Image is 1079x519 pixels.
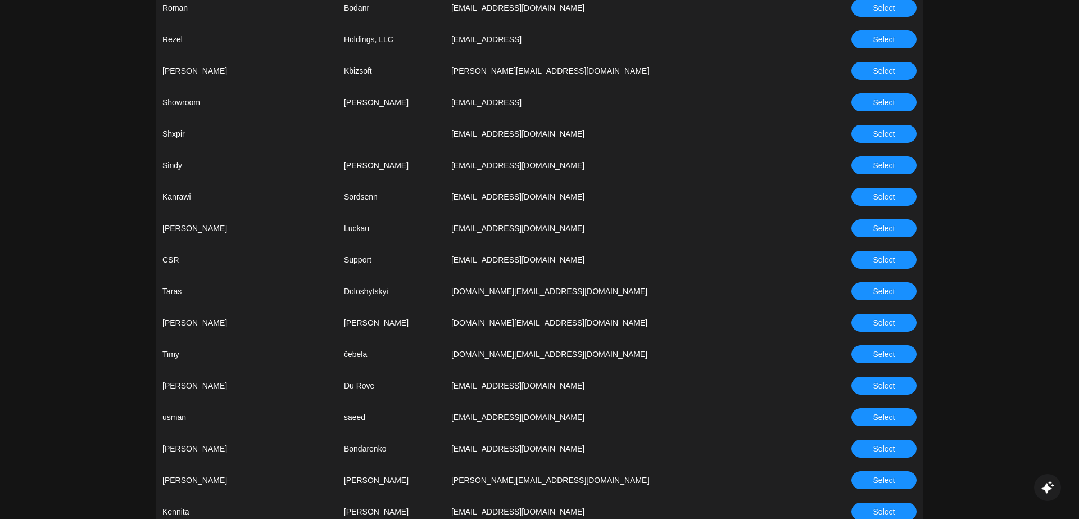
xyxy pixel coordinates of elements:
td: [EMAIL_ADDRESS][DOMAIN_NAME] [445,213,790,244]
button: Select [851,93,917,111]
td: [PERSON_NAME][EMAIL_ADDRESS][DOMAIN_NAME] [445,464,790,496]
span: Select [873,474,895,486]
button: Select [851,440,917,458]
td: CSR [156,244,337,276]
td: [EMAIL_ADDRESS][DOMAIN_NAME] [445,370,790,401]
span: Select [873,443,895,455]
td: [PERSON_NAME] [156,370,337,401]
td: [PERSON_NAME] [156,433,337,464]
td: Sordsenn [337,181,445,213]
span: Select [873,65,895,77]
button: Select [851,251,917,269]
td: čebela [337,339,445,370]
td: Taras [156,276,337,307]
td: [DOMAIN_NAME][EMAIL_ADDRESS][DOMAIN_NAME] [445,339,790,370]
span: Select [873,2,895,14]
span: Select [873,222,895,234]
td: Luckau [337,213,445,244]
td: Showroom [156,87,337,118]
span: Select [873,254,895,266]
span: Select [873,191,895,203]
td: [PERSON_NAME] [156,464,337,496]
td: [EMAIL_ADDRESS][DOMAIN_NAME] [445,118,790,150]
span: Select [873,348,895,360]
td: [PERSON_NAME] [337,307,445,339]
td: [DOMAIN_NAME][EMAIL_ADDRESS][DOMAIN_NAME] [445,307,790,339]
td: Holdings, LLC [337,24,445,55]
td: [EMAIL_ADDRESS] [445,24,790,55]
span: Select [873,285,895,297]
td: [EMAIL_ADDRESS][DOMAIN_NAME] [445,244,790,276]
td: Bondarenko [337,433,445,464]
td: Kbizsoft [337,55,445,87]
td: [EMAIL_ADDRESS] [445,87,790,118]
button: Select [851,125,917,143]
span: Select [873,380,895,392]
button: Select [851,156,917,174]
td: [PERSON_NAME][EMAIL_ADDRESS][DOMAIN_NAME] [445,55,790,87]
td: [DOMAIN_NAME][EMAIL_ADDRESS][DOMAIN_NAME] [445,276,790,307]
td: [PERSON_NAME] [337,87,445,118]
button: Select [851,282,917,300]
button: Select [851,377,917,395]
td: Timy [156,339,337,370]
td: saeed [337,401,445,433]
td: usman [156,401,337,433]
span: Select [873,506,895,518]
td: Doloshytskyi [337,276,445,307]
button: Select [851,30,917,48]
td: [PERSON_NAME] [156,213,337,244]
td: [EMAIL_ADDRESS][DOMAIN_NAME] [445,181,790,213]
td: Support [337,244,445,276]
span: Select [873,128,895,140]
button: Select [851,471,917,489]
button: Select [851,345,917,363]
span: Select [873,33,895,46]
td: [EMAIL_ADDRESS][DOMAIN_NAME] [445,433,790,464]
span: Select [873,96,895,109]
td: [PERSON_NAME] [156,307,337,339]
td: Du Rove [337,370,445,401]
td: [EMAIL_ADDRESS][DOMAIN_NAME] [445,401,790,433]
td: [PERSON_NAME] [337,464,445,496]
button: Select [851,188,917,206]
td: Shxpir [156,118,337,150]
span: Select [873,411,895,423]
span: Select [873,159,895,172]
td: [PERSON_NAME] [337,150,445,181]
button: Select [851,62,917,80]
span: Select [873,317,895,329]
button: Select [851,219,917,237]
td: [PERSON_NAME] [156,55,337,87]
button: Select [851,314,917,332]
td: Sindy [156,150,337,181]
td: [EMAIL_ADDRESS][DOMAIN_NAME] [445,150,790,181]
button: Select [851,408,917,426]
td: Rezel [156,24,337,55]
td: Kanrawi [156,181,337,213]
